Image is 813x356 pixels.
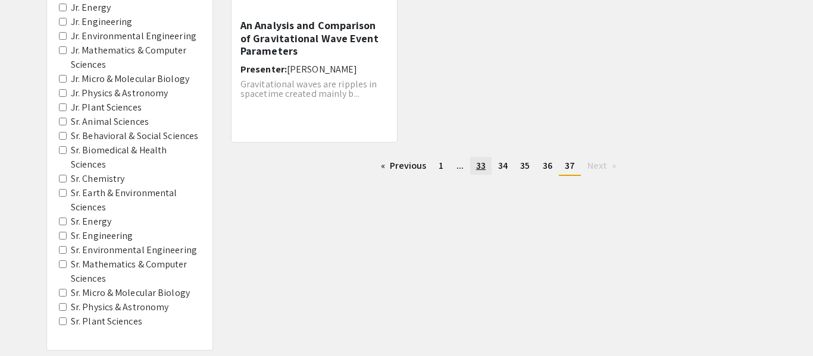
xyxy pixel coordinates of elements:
label: Sr. Micro & Molecular Biology [71,286,190,300]
label: Sr. Physics & Astronomy [71,300,168,314]
label: Sr. Chemistry [71,172,124,186]
label: Sr. Earth & Environmental Sciences [71,186,201,215]
h6: Presenter: [240,64,388,75]
ul: Pagination [231,157,767,176]
span: 1 [439,159,443,172]
iframe: Chat [9,303,51,347]
label: Jr. Mathematics & Computer Sciences [71,43,201,72]
span: Gravitational waves are ripples in spacetime created mainly b... [240,78,377,100]
span: 35 [520,159,530,172]
label: Jr. Plant Sciences [71,100,142,115]
label: Sr. Animal Sciences [71,115,149,129]
label: Sr. Environmental Engineering [71,243,197,257]
label: Sr. Behavioral & Social Sciences [71,129,198,143]
span: ... [456,159,464,172]
label: Sr. Energy [71,215,111,229]
label: Sr. Biomedical & Health Sciences [71,143,201,172]
label: Jr. Engineering [71,15,133,29]
a: Previous page [375,157,433,175]
label: Sr. Engineering [71,229,133,243]
span: [PERSON_NAME] [287,63,357,75]
label: Jr. Micro & Molecular Biology [71,72,189,86]
label: Sr. Mathematics & Computer Sciences [71,257,201,286]
span: Next [587,159,607,172]
label: Sr. Plant Sciences [71,314,142,329]
h5: An Analysis and Comparison of Gravitational Wave Event Parameters [240,19,388,58]
span: 33 [476,159,486,172]
label: Jr. Physics & Astronomy [71,86,168,100]
span: 37 [565,159,575,172]
span: 36 [543,159,552,172]
span: 34 [498,159,508,172]
label: Jr. Environmental Engineering [71,29,196,43]
label: Jr. Energy [71,1,111,15]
